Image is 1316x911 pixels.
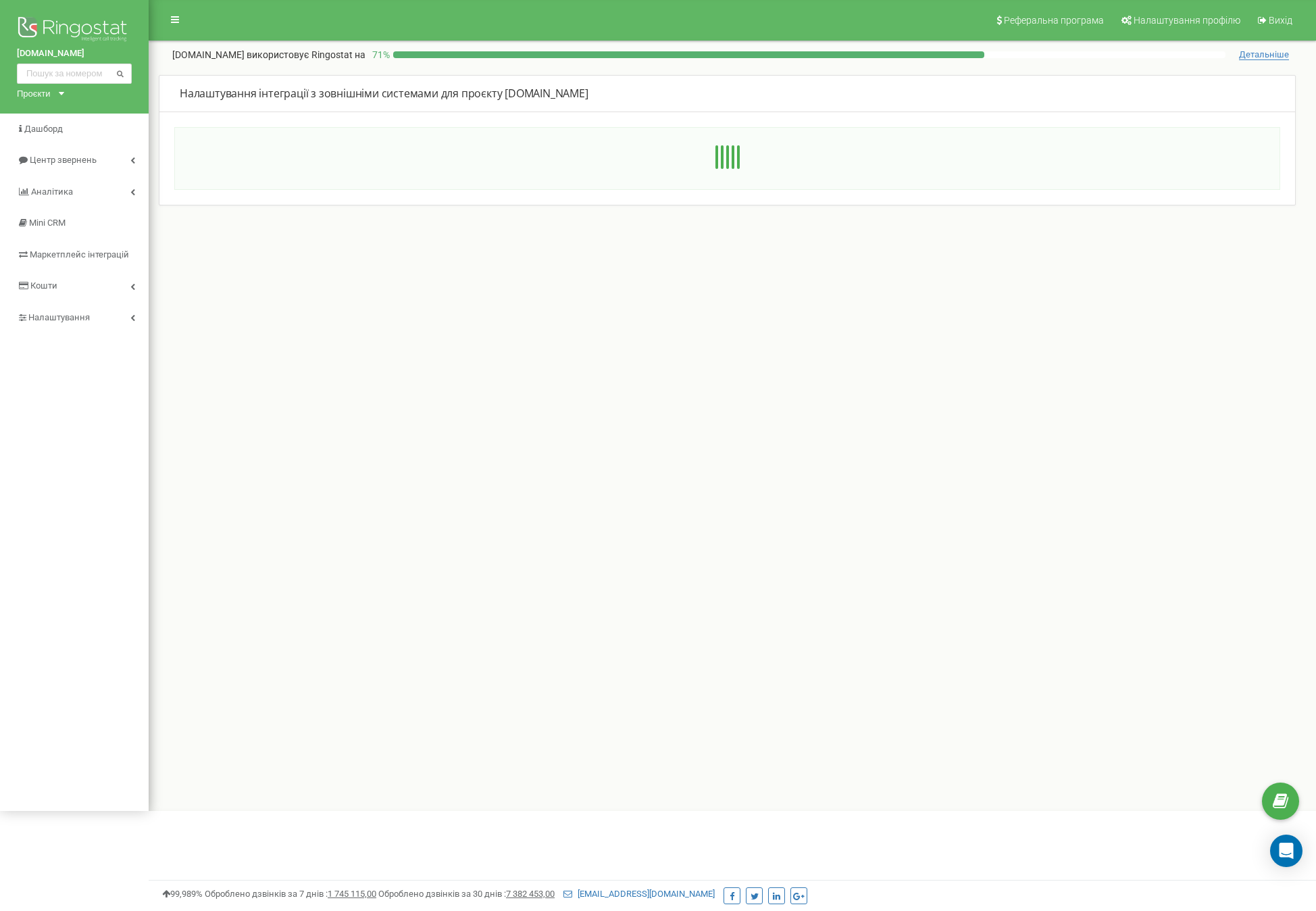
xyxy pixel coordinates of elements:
span: Аналiтика [31,187,73,197]
span: Кошти [30,280,57,291]
div: Open Intercom Messenger [1270,835,1302,867]
span: використовує Ringostat на [247,49,365,60]
p: 71 % [365,48,393,61]
span: Налаштування профілю [1134,15,1240,26]
img: Ringostat logo [17,14,132,47]
span: Детальніше [1239,49,1289,60]
span: Вихід [1269,15,1292,26]
input: Пошук за номером [17,64,132,84]
span: Реферальна програма [1004,15,1104,26]
div: Налаштування інтеграції з зовнішніми системами для проєкту [DOMAIN_NAME] [180,86,1275,101]
a: [DOMAIN_NAME] [17,47,132,60]
p: [DOMAIN_NAME] [172,48,365,61]
div: Проєкти [17,87,51,100]
span: Mini CRM [29,218,66,228]
span: Дашборд [24,124,63,134]
span: Налаштування [28,312,90,322]
span: Центр звернень [30,155,97,165]
span: Маркетплейс інтеграцій [30,249,129,260]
